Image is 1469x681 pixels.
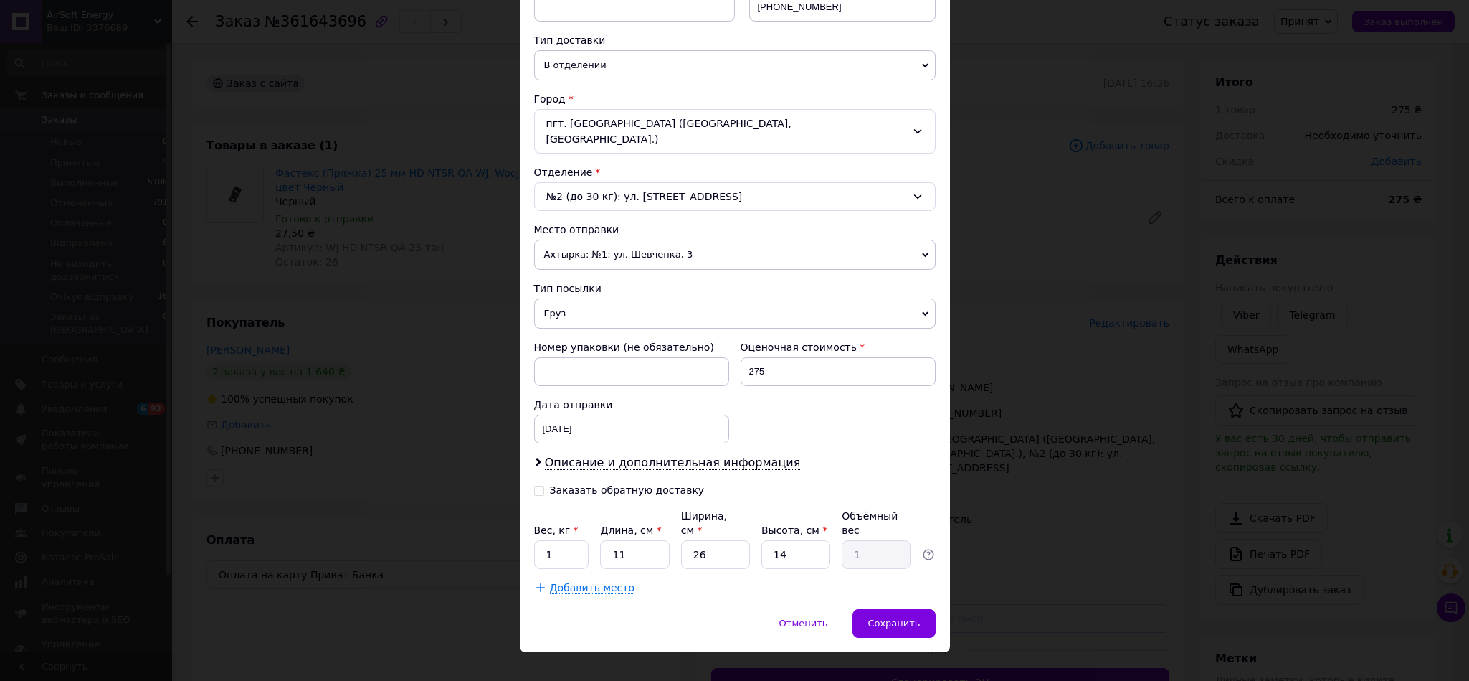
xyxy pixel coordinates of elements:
[534,299,936,329] span: Груз
[534,283,602,294] span: Тип посылки
[534,398,729,412] div: Дата отправки
[534,525,579,536] label: Вес, кг
[761,525,827,536] label: Высота, см
[534,182,936,211] div: №2 (до 30 кг): ул. [STREET_ADDRESS]
[534,34,606,46] span: Тип доставки
[867,618,920,629] span: Сохранить
[534,224,619,235] span: Место отправки
[534,240,936,270] span: Ахтырка: №1: ул. Шевченка, 3
[534,109,936,154] div: пгт. [GEOGRAPHIC_DATA] ([GEOGRAPHIC_DATA], [GEOGRAPHIC_DATA].)
[534,340,729,354] div: Номер упаковки (не обязательно)
[534,165,936,179] div: Отделение
[550,582,635,594] span: Добавить место
[681,510,727,536] label: Ширина, см
[600,525,661,536] label: Длина, см
[534,50,936,80] span: В отделении
[534,92,936,106] div: Город
[842,509,911,537] div: Объёмный вес
[550,484,705,497] div: Заказать обратную доставку
[741,340,936,354] div: Оценочная стоимость
[545,456,801,470] span: Описание и дополнительная информация
[779,618,828,629] span: Отменить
